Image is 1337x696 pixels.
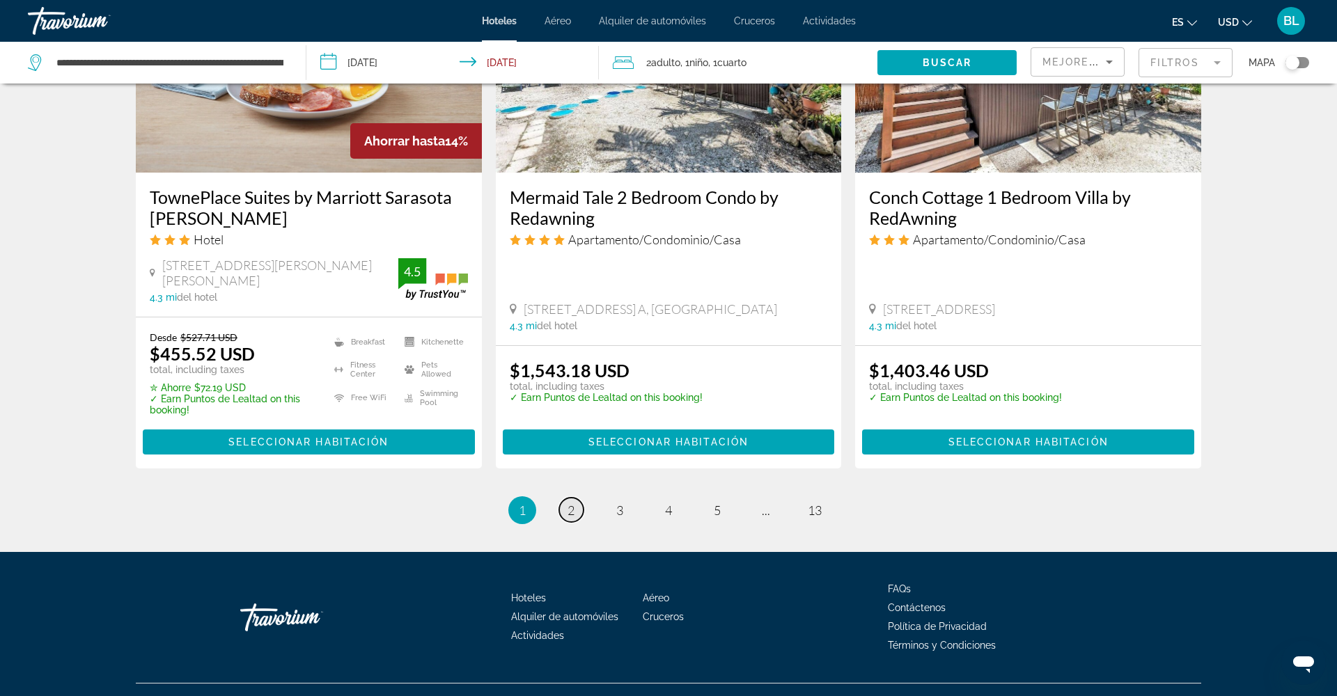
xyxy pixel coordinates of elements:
[708,53,746,72] span: , 1
[888,621,987,632] span: Política de Privacidad
[150,187,468,228] a: TownePlace Suites by Marriott Sarasota [PERSON_NAME]
[306,42,599,84] button: Check-in date: Sep 19, 2025 Check-out date: Sep 22, 2025
[327,331,398,352] li: Breakfast
[896,320,937,331] span: del hotel
[588,436,749,448] span: Seleccionar habitación
[689,57,708,68] span: Niño
[1218,12,1252,32] button: Change currency
[350,123,482,159] div: 14%
[1275,56,1309,69] button: Toggle map
[651,57,680,68] span: Adulto
[1218,17,1239,28] span: USD
[150,292,177,303] span: 4.3 mi
[680,53,708,72] span: , 1
[503,429,835,454] button: Seleccionar habitación
[150,343,255,364] ins: $455.52 USD
[510,360,630,381] ins: $1,543.18 USD
[599,42,877,84] button: Travelers: 2 adults, 1 child
[888,602,946,613] a: Contáctenos
[510,392,703,403] p: ✓ Earn Puntos de Lealtad on this booking!
[1042,56,1182,68] span: Mejores descuentos
[888,583,911,594] a: FAQs
[869,392,1062,403] p: ✓ Earn Puntos de Lealtad on this booking!
[1139,47,1233,78] button: Filter
[862,432,1194,448] a: Seleccionar habitación
[808,503,822,518] span: 13
[240,596,380,638] a: Travorium
[1281,640,1326,685] iframe: Botón para iniciar la ventana de mensajería
[398,331,468,352] li: Kitchenette
[511,630,564,641] a: Actividades
[524,301,777,317] span: [STREET_ADDRESS] A, [GEOGRAPHIC_DATA]
[948,436,1109,448] span: Seleccionar habitación
[869,187,1187,228] a: Conch Cottage 1 Bedroom Villa by RedAwning
[150,331,177,343] span: Desde
[398,359,468,380] li: Pets Allowed
[568,503,574,518] span: 2
[1042,54,1113,70] mat-select: Sort by
[177,292,217,303] span: del hotel
[1273,6,1309,35] button: User Menu
[150,382,317,393] p: $72.19 USD
[136,496,1201,524] nav: Pagination
[510,381,703,392] p: total, including taxes
[511,611,618,622] a: Alquiler de automóviles
[1172,17,1184,28] span: es
[180,331,237,343] del: $527.71 USD
[1249,53,1275,72] span: Mapa
[1172,12,1197,32] button: Change language
[228,436,389,448] span: Seleccionar habitación
[150,364,317,375] p: total, including taxes
[643,592,669,603] a: Aéreo
[869,360,989,381] ins: $1,403.46 USD
[869,320,896,331] span: 4.3 mi
[482,15,517,26] a: Hoteles
[327,359,398,380] li: Fitness Center
[568,232,741,247] span: Apartamento/Condominio/Casa
[327,388,398,409] li: Free WiFi
[888,640,996,651] span: Términos y Condiciones
[643,611,684,622] a: Cruceros
[150,393,317,416] p: ✓ Earn Puntos de Lealtad on this booking!
[503,432,835,448] a: Seleccionar habitación
[143,432,475,448] a: Seleccionar habitación
[398,263,426,280] div: 4.5
[869,232,1187,247] div: 3 star Apartment
[762,503,770,518] span: ...
[913,232,1086,247] span: Apartamento/Condominio/Casa
[510,320,537,331] span: 4.3 mi
[28,3,167,39] a: Travorium
[150,382,191,393] span: ✮ Ahorre
[511,592,546,603] a: Hoteles
[803,15,856,26] a: Actividades
[869,381,1062,392] p: total, including taxes
[537,320,577,331] span: del hotel
[883,301,995,317] span: [STREET_ADDRESS]
[150,232,468,247] div: 3 star Hotel
[398,258,468,299] img: trustyou-badge.svg
[545,15,571,26] a: Aéreo
[714,503,721,518] span: 5
[398,388,468,409] li: Swimming Pool
[1283,14,1299,28] span: BL
[923,57,972,68] span: Buscar
[510,187,828,228] a: Mermaid Tale 2 Bedroom Condo by Redawning
[162,258,398,288] span: [STREET_ADDRESS][PERSON_NAME][PERSON_NAME]
[665,503,672,518] span: 4
[599,15,706,26] a: Alquiler de automóviles
[862,429,1194,454] button: Seleccionar habitación
[734,15,775,26] a: Cruceros
[877,50,1017,75] button: Buscar
[519,503,526,518] span: 1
